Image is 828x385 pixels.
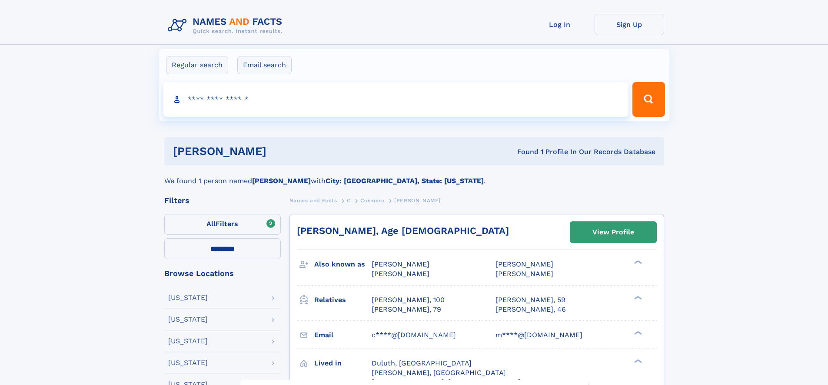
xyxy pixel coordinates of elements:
[289,195,337,206] a: Names and Facts
[495,305,566,314] a: [PERSON_NAME], 46
[525,14,595,35] a: Log In
[372,295,445,305] a: [PERSON_NAME], 100
[168,316,208,323] div: [US_STATE]
[372,305,441,314] a: [PERSON_NAME], 79
[168,294,208,301] div: [US_STATE]
[392,147,655,157] div: Found 1 Profile In Our Records Database
[632,295,642,300] div: ❯
[237,56,292,74] label: Email search
[297,225,509,236] a: [PERSON_NAME], Age [DEMOGRAPHIC_DATA]
[495,295,565,305] a: [PERSON_NAME], 59
[166,56,228,74] label: Regular search
[394,197,441,204] span: [PERSON_NAME]
[326,177,484,185] b: City: [GEOGRAPHIC_DATA], State: [US_STATE]
[372,270,429,278] span: [PERSON_NAME]
[372,369,506,377] span: [PERSON_NAME], [GEOGRAPHIC_DATA]
[632,260,642,265] div: ❯
[164,270,281,277] div: Browse Locations
[360,195,384,206] a: Cosmero
[164,14,289,37] img: Logo Names and Facts
[372,359,472,367] span: Duluth, [GEOGRAPHIC_DATA]
[314,356,372,371] h3: Lived in
[163,82,629,117] input: search input
[168,359,208,366] div: [US_STATE]
[164,165,664,186] div: We found 1 person named with .
[372,260,429,268] span: [PERSON_NAME]
[632,330,642,336] div: ❯
[495,270,553,278] span: [PERSON_NAME]
[314,293,372,307] h3: Relatives
[314,328,372,342] h3: Email
[164,214,281,235] label: Filters
[168,338,208,345] div: [US_STATE]
[314,257,372,272] h3: Also known as
[173,146,392,157] h1: [PERSON_NAME]
[570,222,656,243] a: View Profile
[360,197,384,204] span: Cosmero
[252,177,311,185] b: [PERSON_NAME]
[495,260,553,268] span: [PERSON_NAME]
[347,197,351,204] span: C
[164,197,281,204] div: Filters
[592,222,634,242] div: View Profile
[632,358,642,364] div: ❯
[206,220,216,228] span: All
[595,14,664,35] a: Sign Up
[632,82,665,117] button: Search Button
[347,195,351,206] a: C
